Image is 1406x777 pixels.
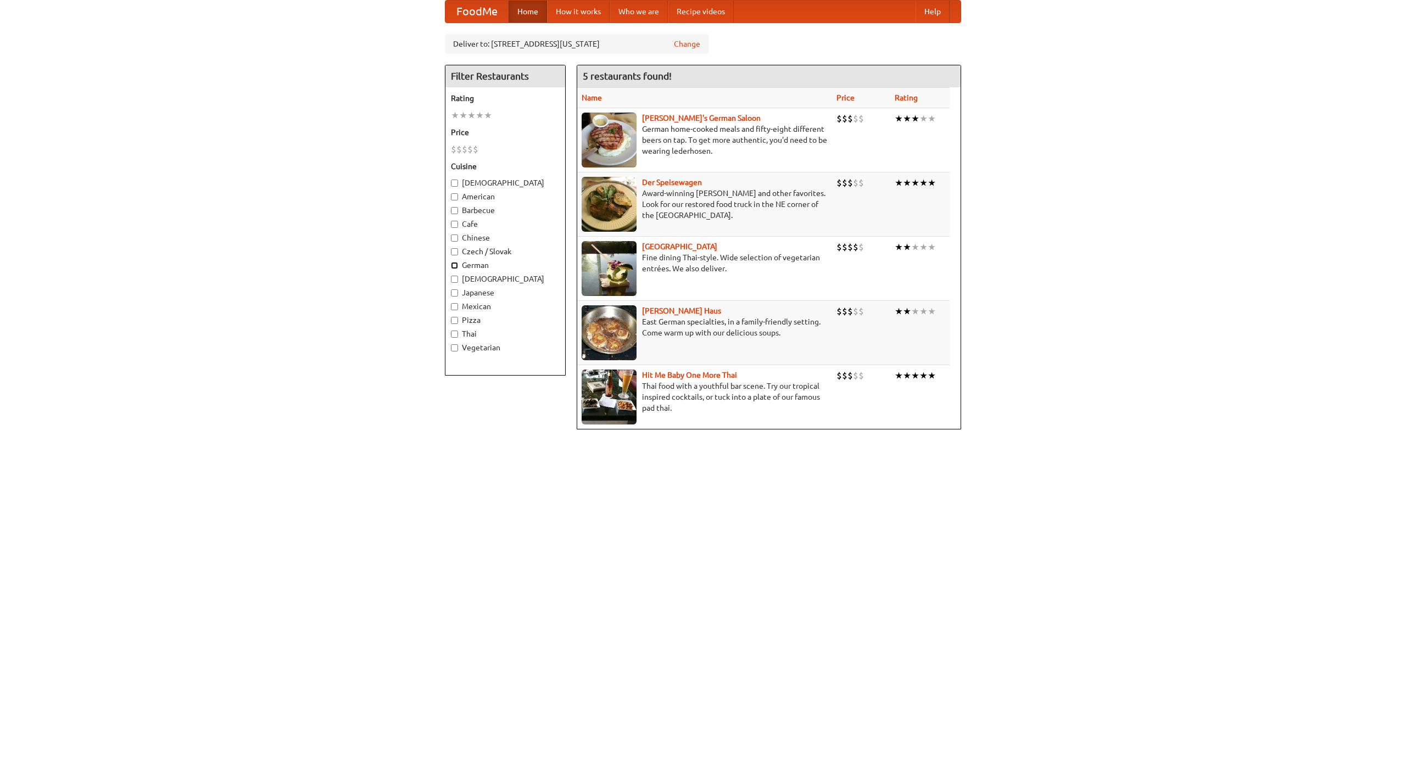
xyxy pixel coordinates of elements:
li: ★ [451,109,459,121]
a: Who we are [610,1,668,23]
li: $ [836,305,842,317]
label: American [451,191,560,202]
li: $ [847,370,853,382]
h5: Rating [451,93,560,104]
input: Cafe [451,221,458,228]
h4: Filter Restaurants [445,65,565,87]
li: ★ [459,109,467,121]
label: Cafe [451,219,560,230]
input: [DEMOGRAPHIC_DATA] [451,276,458,283]
input: [DEMOGRAPHIC_DATA] [451,180,458,187]
li: ★ [484,109,492,121]
li: $ [853,113,858,125]
li: ★ [928,370,936,382]
ng-pluralize: 5 restaurants found! [583,71,672,81]
img: satay.jpg [582,241,637,296]
label: Vegetarian [451,342,560,353]
li: ★ [903,241,911,253]
li: ★ [895,113,903,125]
img: babythai.jpg [582,370,637,424]
li: ★ [919,370,928,382]
li: ★ [911,370,919,382]
h5: Cuisine [451,161,560,172]
li: ★ [467,109,476,121]
label: Chinese [451,232,560,243]
p: East German specialties, in a family-friendly setting. Come warm up with our delicious soups. [582,316,828,338]
li: ★ [919,305,928,317]
li: ★ [903,177,911,189]
li: $ [858,177,864,189]
label: Pizza [451,315,560,326]
li: ★ [911,305,919,317]
li: ★ [919,177,928,189]
a: [GEOGRAPHIC_DATA] [642,242,717,251]
p: Award-winning [PERSON_NAME] and other favorites. Look for our restored food truck in the NE corne... [582,188,828,221]
li: $ [836,177,842,189]
li: ★ [895,241,903,253]
li: $ [853,241,858,253]
li: ★ [928,113,936,125]
li: $ [842,305,847,317]
div: Deliver to: [STREET_ADDRESS][US_STATE] [445,34,708,54]
input: Mexican [451,303,458,310]
img: speisewagen.jpg [582,177,637,232]
label: German [451,260,560,271]
a: Recipe videos [668,1,734,23]
li: $ [858,113,864,125]
a: Home [509,1,547,23]
li: $ [462,143,467,155]
label: [DEMOGRAPHIC_DATA] [451,177,560,188]
a: Der Speisewagen [642,178,702,187]
li: $ [836,370,842,382]
a: Price [836,93,855,102]
input: German [451,262,458,269]
input: Chinese [451,234,458,242]
a: [PERSON_NAME]'s German Saloon [642,114,761,122]
p: Fine dining Thai-style. Wide selection of vegetarian entrées. We also deliver. [582,252,828,274]
li: ★ [919,113,928,125]
input: American [451,193,458,200]
li: ★ [895,177,903,189]
label: Mexican [451,301,560,312]
li: $ [456,143,462,155]
input: Vegetarian [451,344,458,351]
li: $ [836,241,842,253]
li: ★ [928,241,936,253]
a: Help [916,1,950,23]
li: ★ [919,241,928,253]
label: Czech / Slovak [451,246,560,257]
label: Barbecue [451,205,560,216]
li: $ [853,305,858,317]
li: $ [853,370,858,382]
li: $ [467,143,473,155]
input: Pizza [451,317,458,324]
li: $ [473,143,478,155]
li: $ [847,177,853,189]
li: $ [842,241,847,253]
li: ★ [895,305,903,317]
li: ★ [903,113,911,125]
input: Japanese [451,289,458,297]
li: $ [858,241,864,253]
li: ★ [895,370,903,382]
a: Rating [895,93,918,102]
li: $ [847,305,853,317]
p: Thai food with a youthful bar scene. Try our tropical inspired cocktails, or tuck into a plate of... [582,381,828,413]
li: $ [836,113,842,125]
li: $ [858,305,864,317]
input: Czech / Slovak [451,248,458,255]
li: ★ [903,370,911,382]
a: Hit Me Baby One More Thai [642,371,737,379]
li: ★ [911,241,919,253]
li: $ [858,370,864,382]
li: ★ [476,109,484,121]
h5: Price [451,127,560,138]
label: [DEMOGRAPHIC_DATA] [451,273,560,284]
label: Thai [451,328,560,339]
b: [PERSON_NAME] Haus [642,306,721,315]
input: Barbecue [451,207,458,214]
